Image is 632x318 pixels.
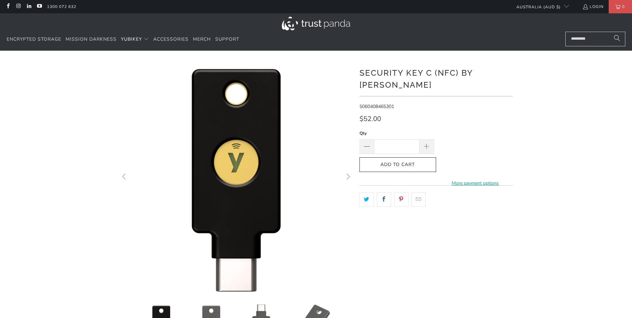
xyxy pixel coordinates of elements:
[377,192,391,206] a: Share this on Facebook
[193,36,211,42] span: Merch
[153,36,189,42] span: Accessories
[7,32,61,47] a: Encrypted Storage
[15,4,21,9] a: Trust Panda Australia on Instagram
[7,32,239,47] nav: Translation missing: en.navigation.header.main_nav
[66,36,117,42] span: Mission Darkness
[282,17,350,30] img: Trust Panda Australia
[5,4,11,9] a: Trust Panda Australia on Facebook
[609,32,625,46] button: Search
[359,66,513,91] h1: Security Key C (NFC) by [PERSON_NAME]
[121,36,142,42] span: YubiKey
[342,61,353,294] button: Next
[438,180,513,187] a: More payment options
[36,4,42,9] a: Trust Panda Australia on YouTube
[66,32,117,47] a: Mission Darkness
[359,130,434,137] label: Qty
[193,32,211,47] a: Merch
[359,114,381,123] span: $52.00
[26,4,32,9] a: Trust Panda Australia on LinkedIn
[7,36,61,42] span: Encrypted Storage
[359,157,436,172] button: Add to Cart
[153,32,189,47] a: Accessories
[47,3,76,10] a: 1300 072 632
[215,36,239,42] span: Support
[121,32,149,47] summary: YubiKey
[120,61,353,294] a: Security Key C (NFC) by Yubico - Trust Panda
[582,3,604,10] a: Login
[565,32,625,46] input: Search...
[366,162,429,168] span: Add to Cart
[119,61,130,294] button: Previous
[411,192,426,206] a: Email this to a friend
[394,192,408,206] a: Share this on Pinterest
[215,32,239,47] a: Support
[359,192,374,206] a: Share this on Twitter
[359,103,394,110] span: 5060408465301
